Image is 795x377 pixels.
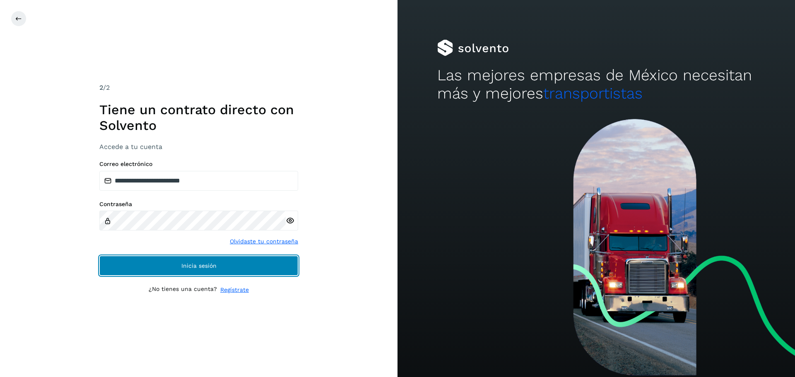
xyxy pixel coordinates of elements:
span: Inicia sesión [181,263,217,269]
a: Olvidaste tu contraseña [230,237,298,246]
div: /2 [99,83,298,93]
button: Inicia sesión [99,256,298,276]
label: Contraseña [99,201,298,208]
h1: Tiene un contrato directo con Solvento [99,102,298,134]
a: Regístrate [220,286,249,294]
span: transportistas [543,84,643,102]
label: Correo electrónico [99,161,298,168]
h2: Las mejores empresas de México necesitan más y mejores [437,66,755,103]
span: 2 [99,84,103,91]
h3: Accede a tu cuenta [99,143,298,151]
p: ¿No tienes una cuenta? [149,286,217,294]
